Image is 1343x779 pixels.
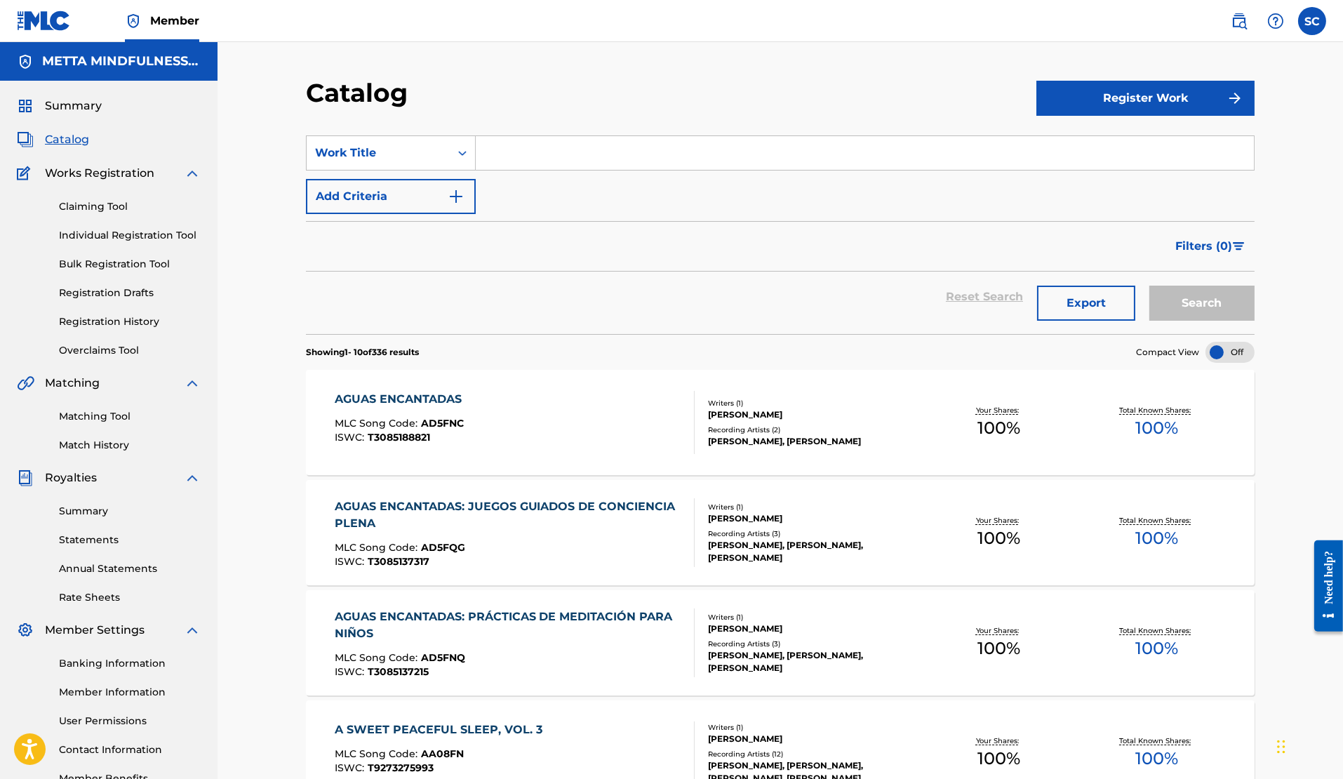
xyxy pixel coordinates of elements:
span: ISWC : [335,665,368,678]
span: AD5FNC [421,417,464,430]
div: [PERSON_NAME] [708,622,920,635]
img: Royalties [17,470,34,486]
span: Works Registration [45,165,154,182]
span: 100 % [1135,415,1178,441]
span: 100 % [977,415,1020,441]
span: 100 % [1135,636,1178,661]
img: expand [184,165,201,182]
a: Bulk Registration Tool [59,257,201,272]
span: 100 % [977,636,1020,661]
a: User Permissions [59,714,201,728]
div: Writers ( 1 ) [708,722,920,733]
button: Filters (0) [1167,229,1255,264]
span: AD5FQG [421,541,465,554]
span: 100 % [1135,746,1178,771]
a: Overclaims Tool [59,343,201,358]
p: Your Shares: [976,735,1022,746]
a: SummarySummary [17,98,102,114]
img: expand [184,470,201,486]
img: search [1231,13,1248,29]
span: Member Settings [45,622,145,639]
span: T3085137317 [368,555,429,568]
a: Individual Registration Tool [59,228,201,243]
div: AGUAS ENCANTADAS: PRÁCTICAS DE MEDITACIÓN PARA NIÑOS [335,608,683,642]
button: Export [1037,286,1135,321]
button: Register Work [1036,81,1255,116]
a: Banking Information [59,656,201,671]
span: 100 % [1135,526,1178,551]
span: Compact View [1136,346,1199,359]
div: A SWEET PEACEFUL SLEEP, VOL. 3 [335,721,549,738]
img: Works Registration [17,165,35,182]
span: ISWC : [335,761,368,774]
div: Writers ( 1 ) [708,612,920,622]
a: Statements [59,533,201,547]
span: Catalog [45,131,89,148]
span: MLC Song Code : [335,417,421,430]
p: Total Known Shares: [1119,625,1194,636]
div: [PERSON_NAME], [PERSON_NAME], [PERSON_NAME] [708,649,920,674]
span: T3085137215 [368,665,429,678]
span: Filters ( 0 ) [1175,238,1232,255]
div: Writers ( 1 ) [708,398,920,408]
div: Writers ( 1 ) [708,502,920,512]
p: Total Known Shares: [1119,405,1194,415]
a: Annual Statements [59,561,201,576]
div: Recording Artists ( 2 ) [708,425,920,435]
div: AGUAS ENCANTADAS [335,391,469,408]
span: 100 % [977,526,1020,551]
div: Recording Artists ( 3 ) [708,639,920,649]
img: filter [1233,242,1245,251]
span: MLC Song Code : [335,541,421,554]
a: AGUAS ENCANTADASMLC Song Code:AD5FNCISWC:T3085188821Writers (1)[PERSON_NAME]Recording Artists (2)... [306,370,1255,475]
img: Top Rightsholder [125,13,142,29]
div: Drag [1277,726,1285,768]
a: Member Information [59,685,201,700]
a: AGUAS ENCANTADAS: PRÁCTICAS DE MEDITACIÓN PARA NIÑOSMLC Song Code:AD5FNQISWC:T3085137215Writers (... [306,590,1255,695]
img: MLC Logo [17,11,71,31]
a: Registration History [59,314,201,329]
img: f7272a7cc735f4ea7f67.svg [1227,90,1243,107]
span: Member [150,13,199,29]
span: MLC Song Code : [335,747,421,760]
span: AD5FNQ [421,651,465,664]
span: MLC Song Code : [335,651,421,664]
a: AGUAS ENCANTADAS: JUEGOS GUIADOS DE CONCIENCIA PLENAMLC Song Code:AD5FQGISWC:T3085137317Writers (... [306,480,1255,585]
p: Total Known Shares: [1119,735,1194,746]
div: [PERSON_NAME], [PERSON_NAME], [PERSON_NAME] [708,539,920,564]
a: Contact Information [59,743,201,757]
div: Recording Artists ( 12 ) [708,749,920,759]
img: Catalog [17,131,34,148]
h5: METTA MINDFULNESS MUSIC [42,53,201,69]
img: expand [184,375,201,392]
div: Recording Artists ( 3 ) [708,528,920,539]
img: expand [184,622,201,639]
div: [PERSON_NAME] [708,512,920,525]
a: CatalogCatalog [17,131,89,148]
span: ISWC : [335,555,368,568]
p: Your Shares: [976,625,1022,636]
a: Registration Drafts [59,286,201,300]
iframe: Chat Widget [1273,712,1343,779]
span: T9273275993 [368,761,434,774]
img: Accounts [17,53,34,70]
h2: Catalog [306,77,415,109]
button: Add Criteria [306,179,476,214]
div: User Menu [1298,7,1326,35]
img: help [1267,13,1284,29]
div: Work Title [315,145,441,161]
p: Total Known Shares: [1119,515,1194,526]
a: Match History [59,438,201,453]
a: Claiming Tool [59,199,201,214]
img: 9d2ae6d4665cec9f34b9.svg [448,188,465,205]
p: Your Shares: [976,515,1022,526]
span: T3085188821 [368,431,430,444]
p: Showing 1 - 10 of 336 results [306,346,419,359]
span: 100 % [977,746,1020,771]
span: AA08FN [421,747,464,760]
iframe: Resource Center [1304,525,1343,648]
p: Your Shares: [976,405,1022,415]
span: Summary [45,98,102,114]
